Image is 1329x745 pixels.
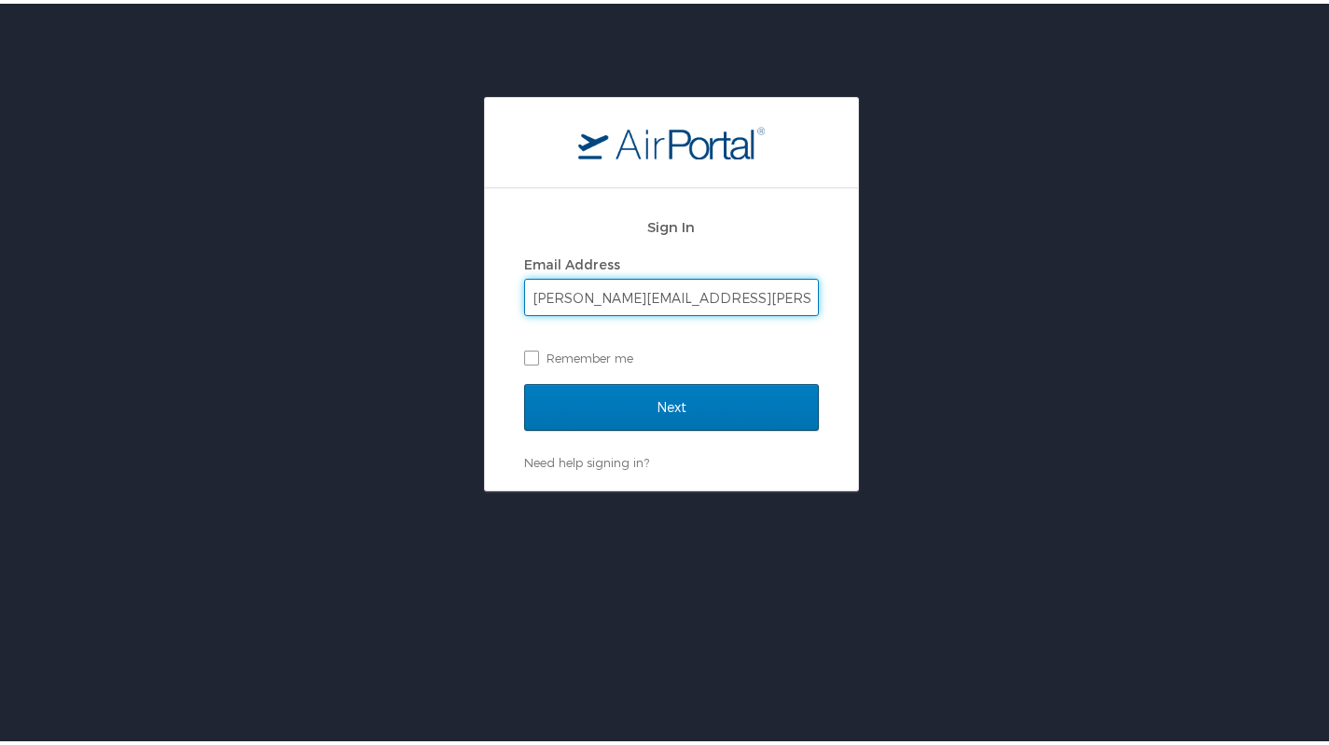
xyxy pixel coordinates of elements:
img: logo [578,122,765,156]
input: Next [524,380,819,427]
label: Email Address [524,253,620,269]
label: Remember me [524,340,819,368]
h2: Sign In [524,213,819,234]
a: Need help signing in? [524,451,649,466]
